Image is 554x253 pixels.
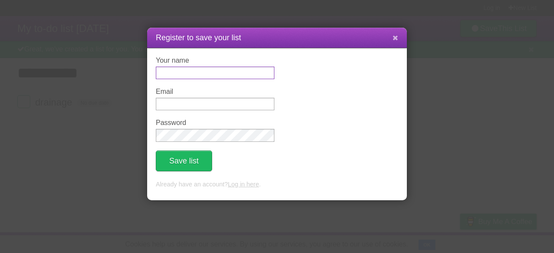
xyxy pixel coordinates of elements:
[156,180,398,189] p: Already have an account? .
[228,181,259,188] a: Log in here
[156,57,274,64] label: Your name
[156,119,274,127] label: Password
[156,32,398,44] h1: Register to save your list
[156,88,274,96] label: Email
[156,151,212,171] button: Save list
